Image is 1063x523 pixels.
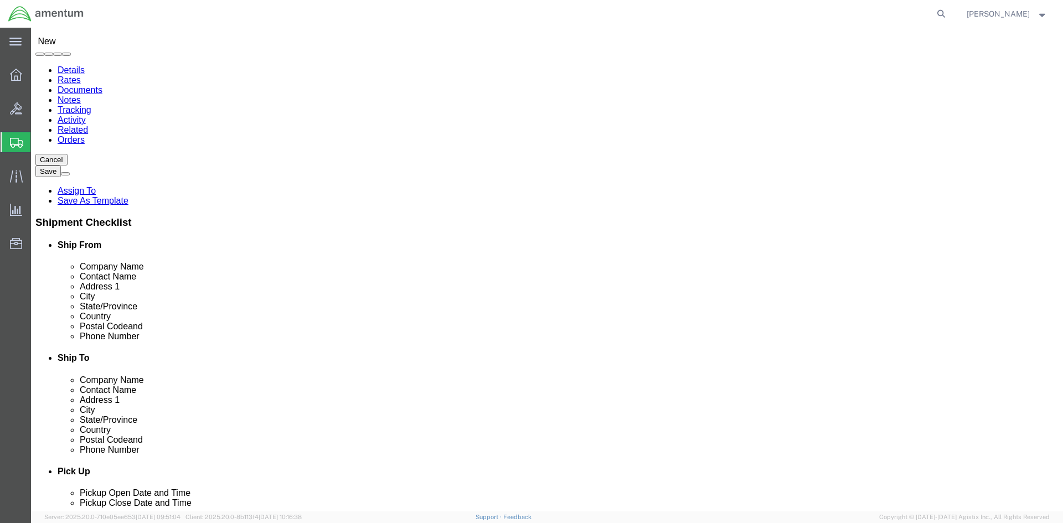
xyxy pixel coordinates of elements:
[136,514,180,520] span: [DATE] 09:51:04
[476,514,503,520] a: Support
[185,514,302,520] span: Client: 2025.20.0-8b113f4
[44,514,180,520] span: Server: 2025.20.0-710e05ee653
[8,6,84,22] img: logo
[503,514,531,520] a: Feedback
[31,28,1063,511] iframe: FS Legacy Container
[879,512,1050,522] span: Copyright © [DATE]-[DATE] Agistix Inc., All Rights Reserved
[967,8,1030,20] span: Samantha Gibbons
[966,7,1048,20] button: [PERSON_NAME]
[259,514,302,520] span: [DATE] 10:16:38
